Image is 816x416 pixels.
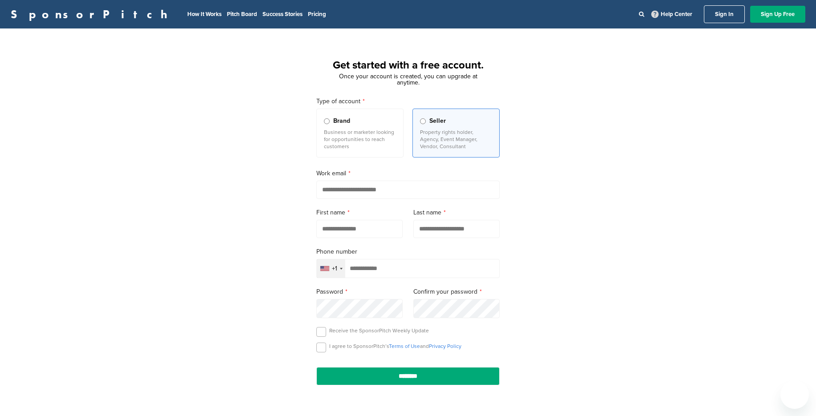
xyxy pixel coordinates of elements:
[780,380,809,409] iframe: Button to launch messaging window
[420,118,426,124] input: Seller Property rights holder, Agency, Event Manager, Vendor, Consultant
[750,6,805,23] a: Sign Up Free
[263,11,303,18] a: Success Stories
[316,208,403,218] label: First name
[316,247,500,257] label: Phone number
[316,287,403,297] label: Password
[11,8,173,20] a: SponsorPitch
[316,97,500,106] label: Type of account
[227,11,257,18] a: Pitch Board
[329,343,461,350] p: I agree to SponsorPitch’s and
[332,266,337,272] div: +1
[429,343,461,349] a: Privacy Policy
[316,169,500,178] label: Work email
[429,116,446,126] span: Seller
[187,11,222,18] a: How It Works
[339,73,477,86] span: Once your account is created, you can upgrade at anytime.
[317,259,345,278] div: Selected country
[413,287,500,297] label: Confirm your password
[420,129,492,150] p: Property rights holder, Agency, Event Manager, Vendor, Consultant
[389,343,420,349] a: Terms of Use
[704,5,745,23] a: Sign In
[329,327,429,334] p: Receive the SponsorPitch Weekly Update
[650,9,694,20] a: Help Center
[333,116,350,126] span: Brand
[413,208,500,218] label: Last name
[308,11,326,18] a: Pricing
[306,57,510,73] h1: Get started with a free account.
[324,129,396,150] p: Business or marketer looking for opportunities to reach customers
[324,118,330,124] input: Brand Business or marketer looking for opportunities to reach customers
